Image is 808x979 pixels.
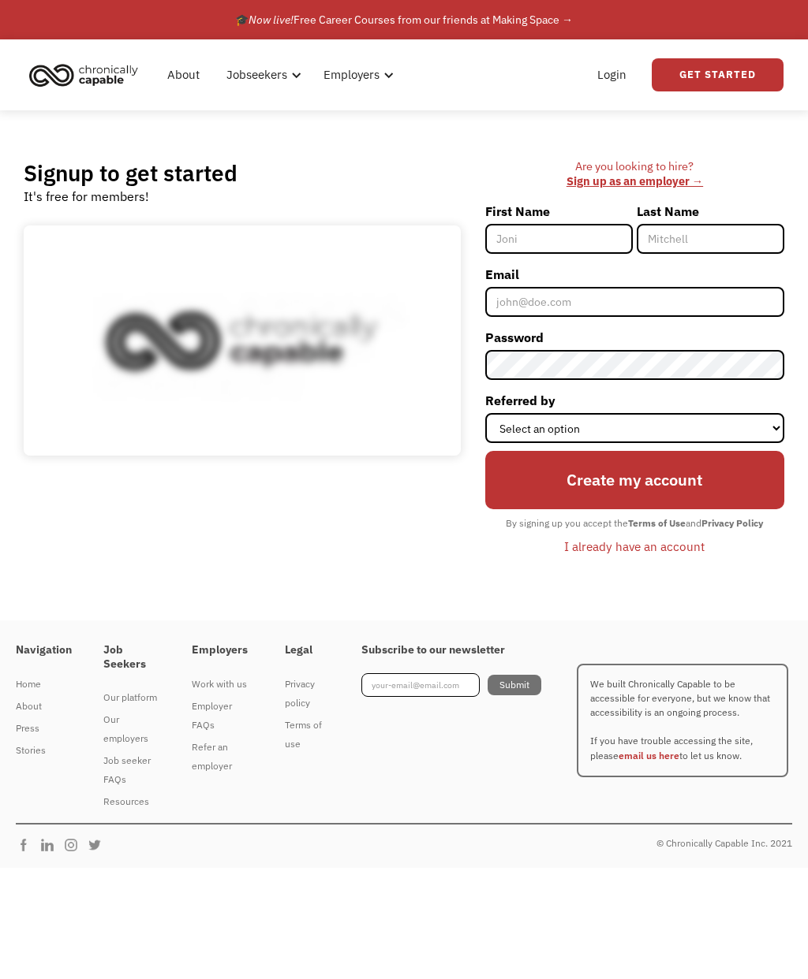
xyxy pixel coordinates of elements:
strong: Terms of Use [628,517,686,529]
a: Employer FAQs [192,695,253,736]
div: Terms of use [285,716,330,754]
a: Our employers [103,709,160,750]
img: Chronically Capable Instagram Page [63,837,87,853]
div: © Chronically Capable Inc. 2021 [656,834,792,853]
img: Chronically Capable Facebook Page [16,837,39,853]
form: Footer Newsletter [361,673,541,697]
h2: Signup to get started [24,159,238,187]
a: Privacy policy [285,673,330,714]
div: Press [16,719,72,738]
label: Last Name [637,199,784,224]
a: home [24,58,150,92]
a: About [158,50,209,100]
h4: Job Seekers [103,643,160,671]
input: Submit [488,675,541,695]
input: your-email@email.com [361,673,480,697]
em: Now live! [249,13,294,27]
h4: Legal [285,643,330,657]
form: Member-Signup-Form [485,199,784,560]
div: Jobseekers [217,50,306,100]
a: About [16,695,72,717]
div: Privacy policy [285,675,330,713]
div: 🎓 Free Career Courses from our friends at Making Space → [235,10,573,29]
div: It's free for members! [24,187,149,206]
a: Terms of use [285,714,330,755]
div: By signing up you accept the and [498,513,771,534]
h4: Navigation [16,643,72,657]
div: Jobseekers [226,65,287,84]
div: Are you looking to hire? ‍ [485,159,784,188]
div: Refer an employer [192,738,253,776]
div: Work with us [192,675,253,694]
strong: Privacy Policy [701,517,763,529]
div: Stories [16,741,72,760]
div: Home [16,675,72,694]
a: Job seeker FAQs [103,750,160,791]
label: Email [485,262,784,287]
a: Stories [16,739,72,761]
input: Create my account [485,451,784,509]
p: We built Chronically Capable to be accessible for everyone, but we know that accessibility is an ... [577,664,788,777]
label: Referred by [485,388,784,413]
label: First Name [485,199,633,224]
div: Employers [324,65,380,84]
input: Mitchell [637,224,784,254]
a: Home [16,673,72,695]
div: Our platform [103,688,160,707]
a: Work with us [192,673,253,695]
input: Joni [485,224,633,254]
a: Login [588,50,636,100]
div: Job seeker FAQs [103,751,160,789]
a: Sign up as an employer → [567,173,703,188]
h4: Subscribe to our newsletter [361,643,541,657]
label: Password [485,325,784,350]
div: Resources [103,792,160,811]
div: Our employers [103,710,160,748]
a: I already have an account [552,533,716,560]
img: Chronically Capable logo [24,58,143,92]
a: Resources [103,791,160,813]
input: john@doe.com [485,287,784,317]
div: About [16,697,72,716]
div: I already have an account [564,537,705,556]
img: Chronically Capable Linkedin Page [39,837,63,853]
div: Employers [314,50,398,100]
div: Employer FAQs [192,697,253,735]
a: Press [16,717,72,739]
a: Refer an employer [192,736,253,777]
a: Get Started [652,58,784,91]
a: Our platform [103,687,160,709]
h4: Employers [192,643,253,657]
a: email us here [619,750,679,761]
img: Chronically Capable Twitter Page [87,837,110,853]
